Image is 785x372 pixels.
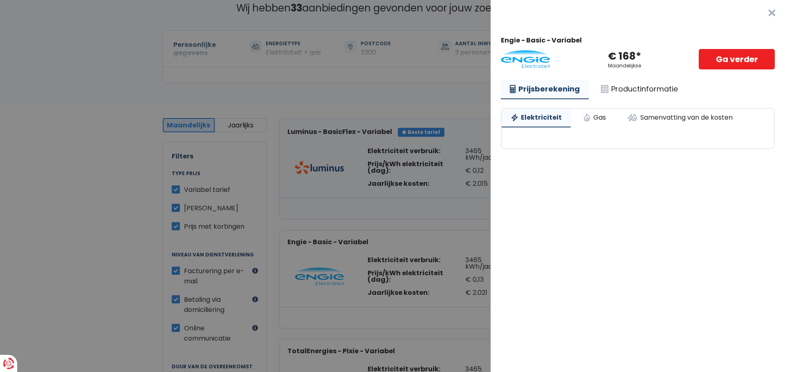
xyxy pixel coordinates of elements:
[501,36,775,44] div: Engie - Basic - Variabel
[574,109,615,127] a: Gas
[699,49,775,69] a: Ga verder
[618,109,742,127] a: Samenvatting van de kosten
[501,80,589,99] a: Prijsberekening
[502,109,571,127] a: Elektriciteit
[592,80,687,98] a: Productinformatie
[608,50,641,63] div: € 168*
[501,50,550,68] img: Engie
[608,63,641,69] div: Maandelijkse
